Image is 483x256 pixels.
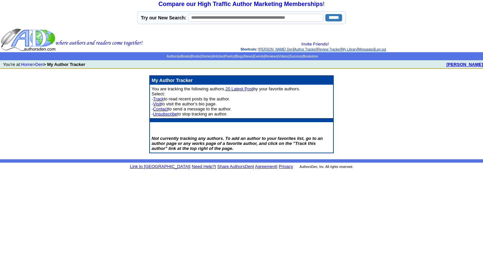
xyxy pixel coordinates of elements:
b: > My Author Tracker [43,62,85,67]
a: Invite Friends! [302,41,329,47]
font: AuthorsDen, Inc. All rights reserved. [300,165,353,169]
font: | [215,164,216,169]
font: Not currently tracking any authors. To add an author to your favorites list, go to an author page... [152,136,323,151]
a: [PERSON_NAME] Den [259,48,293,51]
a: Home [21,62,33,67]
a: eBooks [179,55,190,58]
a: Bookstore [303,55,318,58]
p: My Author Tracker [152,78,331,83]
font: | [189,164,190,169]
font: | [253,164,254,169]
div: : | | | | | [144,41,482,52]
a: News [245,55,253,58]
label: Try our New Search: [141,15,186,20]
a: My Library [342,48,358,51]
a: Blogs [235,55,244,58]
a: Den [35,62,43,67]
a: Messages [359,48,374,51]
a: Privacy [279,164,293,169]
a: Review Tracker [317,48,340,51]
a: Stories [201,55,212,58]
font: ! [158,1,324,7]
a: Success [289,55,302,58]
img: header_logo2.gif [1,28,143,52]
font: | [254,164,277,169]
span: Shortcuts: [240,48,257,51]
a: 20 Latest Post [225,86,253,91]
a: [PERSON_NAME] [446,62,483,67]
a: Authors [167,55,178,58]
a: Need Help? [192,164,215,169]
a: Poetry [224,55,234,58]
a: Agreement [255,164,276,169]
font: You are tracking the following authors. by your favorite authors. Select: - to read recent posts ... [152,86,300,116]
a: Compare our High Traffic Author Marketing Memberships [158,1,323,7]
img: shim.gif [152,120,152,120]
a: Articles [213,55,224,58]
font: Contact [153,106,168,111]
a: Reviews [265,55,277,58]
a: Log out [375,48,386,51]
a: Events [254,55,264,58]
font: You're at: > [3,62,85,67]
font: Visit [153,101,161,106]
a: Share AuthorsDen [217,164,253,169]
a: Videos [278,55,288,58]
a: Books [191,55,201,58]
a: Link to [GEOGRAPHIC_DATA] [130,164,189,169]
font: Unsubscribe [153,111,177,116]
font: Track [153,96,164,101]
a: Author Tracker [294,48,316,51]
